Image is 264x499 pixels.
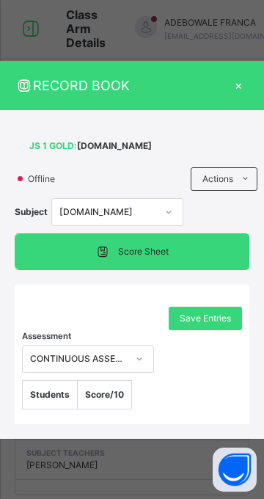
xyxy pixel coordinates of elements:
span: [DOMAIN_NAME] [77,139,152,153]
div: [DOMAIN_NAME] [59,205,156,219]
span: Students [30,389,70,400]
button: Open asap [213,448,257,492]
div: × [227,76,249,95]
span: Save Entries [180,312,231,325]
span: Score Sheet [118,245,169,258]
span: JS 1 GOLD : [29,139,77,153]
span: Assessment [22,330,71,343]
span: RECORD BOOK [15,76,227,95]
span: Subject [15,205,48,219]
span: / 10 [110,389,124,400]
span: Offline [26,172,64,186]
span: Actions [202,172,233,186]
th: Score [78,380,132,409]
div: CONTINUOUS ASSESSMENT 1 (CA 1 ) [30,352,127,365]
